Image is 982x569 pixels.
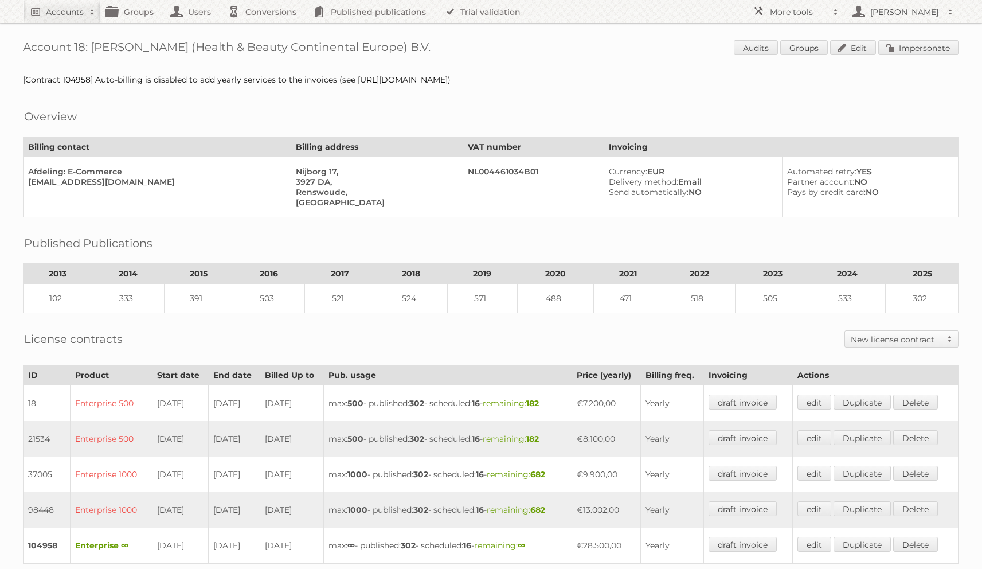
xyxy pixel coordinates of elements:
td: 505 [736,284,809,313]
th: 2018 [375,264,447,284]
div: NO [787,187,949,197]
td: [DATE] [260,528,323,564]
a: draft invoice [709,501,777,516]
th: Billed Up to [260,365,323,385]
a: draft invoice [709,537,777,552]
td: [DATE] [208,528,260,564]
a: New license contract [845,331,958,347]
strong: 1000 [347,505,367,515]
div: 3927 DA, [296,177,453,187]
strong: 182 [526,398,539,408]
strong: 302 [409,398,424,408]
th: 2023 [736,264,809,284]
td: 518 [663,284,736,313]
strong: ∞ [347,540,355,551]
th: ID [24,365,71,385]
td: Enterprise 1000 [70,492,152,528]
td: [DATE] [208,492,260,528]
a: draft invoice [709,430,777,445]
strong: 16 [472,434,480,444]
th: Invoicing [604,137,959,157]
span: Currency: [609,166,647,177]
th: 2015 [164,264,233,284]
td: 37005 [24,457,71,492]
td: max: - published: - scheduled: - [323,457,572,492]
td: 533 [809,284,886,313]
div: YES [787,166,949,177]
strong: 500 [347,398,363,408]
a: Duplicate [834,430,891,445]
td: max: - published: - scheduled: - [323,421,572,457]
strong: 302 [413,469,428,480]
td: €9.900,00 [572,457,640,492]
th: 2016 [233,264,305,284]
td: Yearly [641,385,704,422]
a: Delete [893,466,938,481]
th: Product [70,365,152,385]
th: 2024 [809,264,886,284]
span: remaining: [474,540,525,551]
a: Duplicate [834,537,891,552]
td: Enterprise 500 [70,385,152,422]
th: Billing contact [24,137,291,157]
td: €13.002,00 [572,492,640,528]
td: [DATE] [260,492,323,528]
th: End date [208,365,260,385]
td: [DATE] [260,385,323,422]
th: 2022 [663,264,736,284]
a: edit [797,430,831,445]
td: [DATE] [208,421,260,457]
td: 488 [518,284,594,313]
div: EUR [609,166,773,177]
td: 333 [92,284,164,313]
th: Actions [792,365,958,385]
a: Delete [893,430,938,445]
td: 102 [24,284,92,313]
a: edit [797,537,831,552]
span: remaining: [483,398,539,408]
td: Yearly [641,492,704,528]
strong: 16 [476,505,484,515]
td: 391 [164,284,233,313]
span: Partner account: [787,177,854,187]
a: edit [797,395,831,410]
th: VAT number [463,137,604,157]
td: Yearly [641,528,704,564]
td: [DATE] [208,457,260,492]
td: [DATE] [208,385,260,422]
td: Yearly [641,457,704,492]
td: 571 [447,284,518,313]
a: Groups [780,40,828,55]
td: 524 [375,284,447,313]
a: Audits [734,40,778,55]
td: [DATE] [152,421,208,457]
h2: [PERSON_NAME] [867,6,942,18]
strong: 500 [347,434,363,444]
a: Impersonate [878,40,959,55]
td: 21534 [24,421,71,457]
strong: 302 [401,540,416,551]
span: Delivery method: [609,177,678,187]
th: 2013 [24,264,92,284]
strong: 682 [530,469,545,480]
td: max: - published: - scheduled: - [323,385,572,422]
a: Delete [893,395,938,410]
h2: Overview [24,108,77,125]
td: Enterprise 500 [70,421,152,457]
td: max: - published: - scheduled: - [323,492,572,528]
strong: 302 [413,505,428,515]
td: Enterprise ∞ [70,528,152,564]
h2: More tools [770,6,827,18]
span: Send automatically: [609,187,688,197]
th: Billing freq. [641,365,704,385]
th: Pub. usage [323,365,572,385]
td: [DATE] [152,385,208,422]
th: Price (yearly) [572,365,640,385]
a: edit [797,501,831,516]
td: [DATE] [152,492,208,528]
th: Start date [152,365,208,385]
a: Duplicate [834,501,891,516]
h2: Accounts [46,6,84,18]
a: Delete [893,501,938,516]
div: [Contract 104958] Auto-billing is disabled to add yearly services to the invoices (see [URL][DOMA... [23,75,959,85]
